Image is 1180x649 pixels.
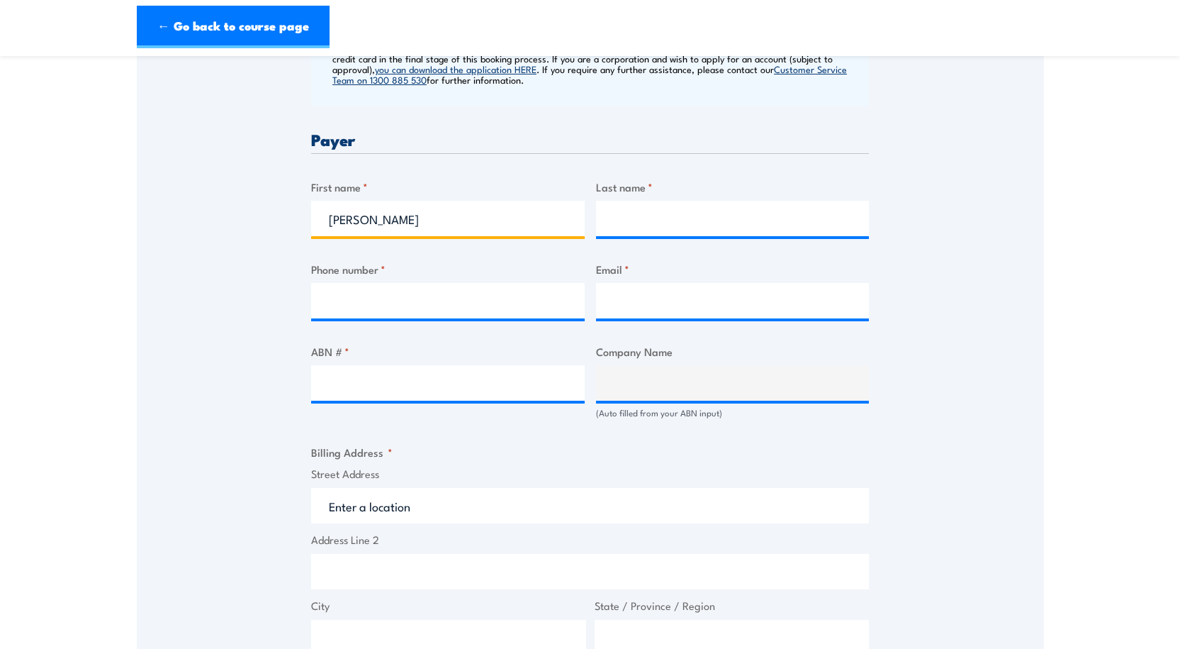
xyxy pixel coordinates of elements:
[311,444,393,460] legend: Billing Address
[596,179,870,195] label: Last name
[311,131,869,148] h3: Payer
[311,261,585,277] label: Phone number
[596,406,870,420] div: (Auto filled from your ABN input)
[332,62,847,86] a: Customer Service Team on 1300 885 530
[311,343,585,360] label: ABN #
[311,598,586,614] label: City
[375,62,536,75] a: you can download the application HERE
[311,179,585,195] label: First name
[332,32,865,85] p: Payment on account is only available to approved Corporate Customers who have previously applied ...
[596,261,870,277] label: Email
[596,343,870,360] label: Company Name
[595,598,870,614] label: State / Province / Region
[137,6,330,48] a: ← Go back to course page
[311,532,869,548] label: Address Line 2
[311,466,869,482] label: Street Address
[311,488,869,523] input: Enter a location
